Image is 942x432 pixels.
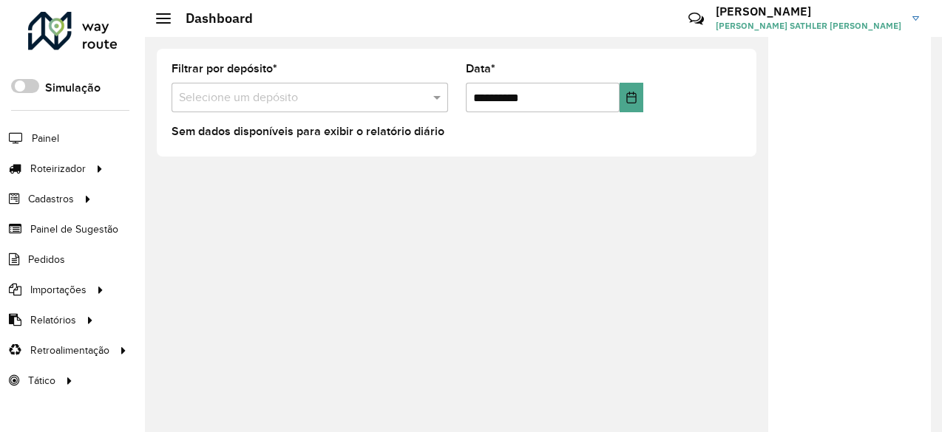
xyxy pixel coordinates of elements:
span: Retroalimentação [30,343,109,358]
span: Roteirizador [30,161,86,176]
label: Data [466,60,495,78]
h2: Dashboard [171,10,253,27]
button: Choose Date [620,83,643,112]
span: Tático [28,373,55,388]
label: Sem dados disponíveis para exibir o relatório diário [172,123,444,140]
label: Simulação [45,79,101,97]
span: Cadastros [28,191,74,207]
h3: [PERSON_NAME] [716,4,901,18]
span: Importações [30,282,87,298]
label: Filtrar por depósito [172,60,277,78]
span: Painel de Sugestão [30,222,118,237]
a: Contato Rápido [680,3,712,35]
span: Painel [32,131,59,146]
span: Pedidos [28,252,65,267]
span: Relatórios [30,312,76,328]
span: [PERSON_NAME] SATHLER [PERSON_NAME] [716,19,901,32]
